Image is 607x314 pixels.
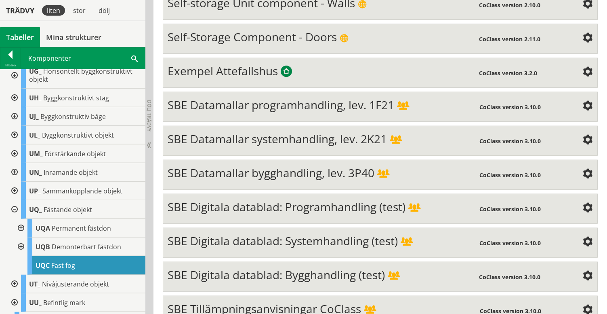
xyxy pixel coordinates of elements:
[340,34,349,43] span: Publik struktur
[168,165,374,180] span: SBE Datamallar bygghandling, lev. 3P40
[168,97,394,112] span: SBE Datamallar programhandling, lev. 1F21
[42,131,114,140] span: Byggkonstruktivt objekt
[94,5,115,16] div: dölj
[42,187,122,195] span: Sammankopplande objekt
[29,168,42,177] span: UN_
[68,5,90,16] div: stor
[40,112,106,121] span: Byggkonstruktiv båge
[42,280,109,289] span: Nivåjusterande objekt
[52,224,111,233] span: Permanent fästdon
[29,149,43,158] span: UM_
[479,137,541,145] span: CoClass version 3.10.0
[131,54,138,62] span: Sök i tabellen
[44,149,106,158] span: Förstärkande objekt
[146,100,153,132] span: Dölj trädvy
[43,298,85,307] span: Befintlig mark
[40,27,107,47] a: Mina strukturer
[36,261,50,270] span: UQC
[583,68,593,77] span: Inställningar
[36,224,50,233] span: UQA
[29,205,42,214] span: UQ_
[44,205,92,214] span: Fästande objekt
[168,267,385,282] span: SBE Digitala datablad: Bygghandling (test)
[29,67,42,76] span: UG_
[168,131,387,146] span: SBE Datamallar systemhandling, lev. 2K21
[583,204,593,213] span: Inställningar
[44,168,98,177] span: Inramande objekt
[0,62,21,68] div: Tillbaka
[2,6,39,15] div: Trädvy
[583,34,593,43] span: Inställningar
[29,187,41,195] span: UP_
[168,233,398,248] span: SBE Digitala datablad: Systemhandling (test)
[168,29,337,45] span: Self-Storage Component - Doors
[479,171,541,179] span: CoClass version 3.10.0
[388,272,400,281] span: Delad struktur
[52,242,121,251] span: Demonterbart fästdon
[29,280,40,289] span: UT_
[390,136,402,145] span: Delad struktur
[377,170,389,179] span: Delad struktur
[583,136,593,145] span: Inställningar
[42,5,65,16] div: liten
[29,112,39,121] span: UJ_
[29,67,132,84] span: Horisontellt byggkonstruktivt objekt
[29,93,42,102] span: UH_
[29,298,42,307] span: UU_
[583,102,593,111] span: Inställningar
[479,205,541,213] span: CoClass version 3.10.0
[29,131,40,140] span: UL_
[397,102,409,111] span: Delad struktur
[408,204,420,213] span: Delad struktur
[168,199,405,214] span: SBE Digitala datablad: Programhandling (test)
[36,242,50,251] span: UQB
[479,273,541,281] span: CoClass version 3.10.0
[479,103,541,111] span: CoClass version 3.10.0
[168,63,278,78] span: Exempel Attefallshus
[479,35,540,43] span: CoClass version 2.11.0
[281,66,292,78] span: Byggtjänsts exempelstrukturer
[583,272,593,281] span: Inställningar
[583,238,593,247] span: Inställningar
[51,261,75,270] span: Fast fog
[583,170,593,179] span: Inställningar
[21,48,145,69] div: Komponenter
[479,1,540,9] span: CoClass version 2.10.0
[479,239,541,247] span: CoClass version 3.10.0
[479,69,537,77] span: CoClass version 3.2.0
[401,238,413,247] span: Delad struktur
[43,93,109,102] span: Byggkonstruktivt stag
